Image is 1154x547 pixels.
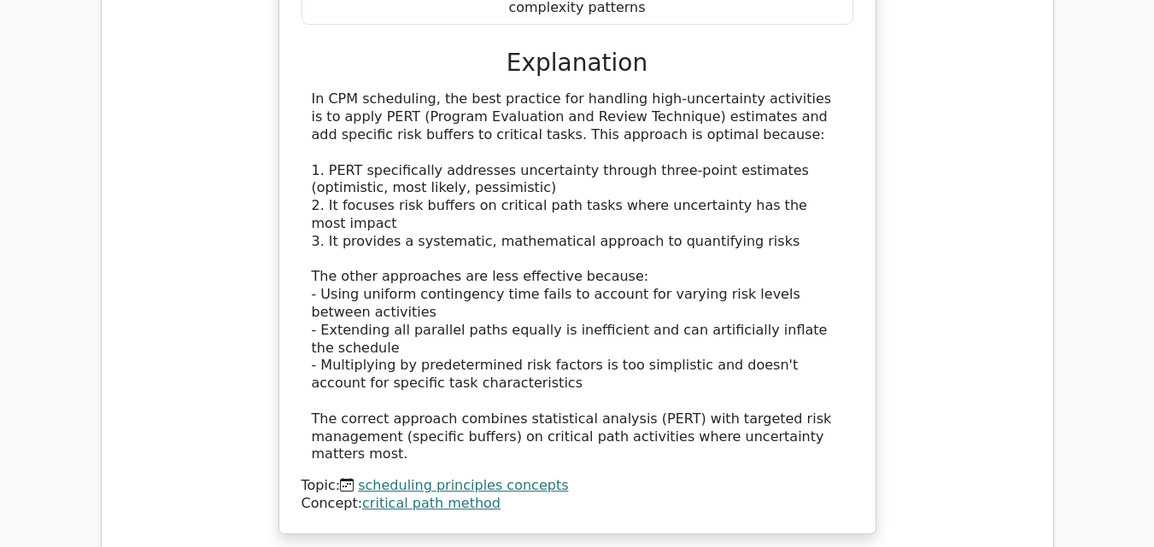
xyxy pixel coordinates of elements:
div: Topic: [302,477,853,495]
a: critical path method [362,495,501,511]
h3: Explanation [312,49,843,78]
a: scheduling principles concepts [358,477,568,493]
div: In CPM scheduling, the best practice for handling high-uncertainty activities is to apply PERT (P... [312,90,843,463]
div: Concept: [302,495,853,513]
